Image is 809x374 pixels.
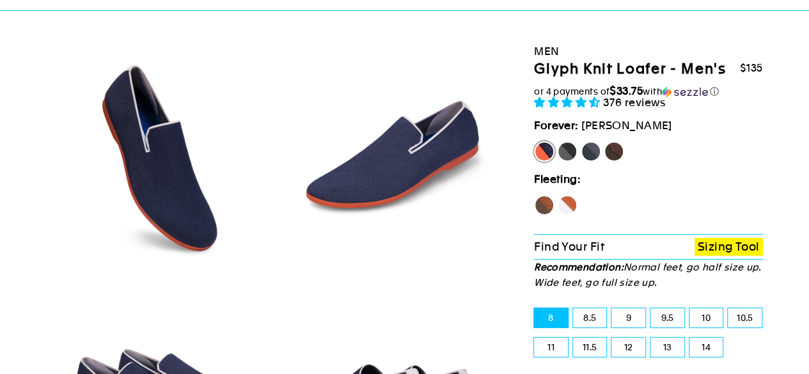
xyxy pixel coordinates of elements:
[603,96,666,109] span: 376 reviews
[534,173,581,185] strong: Fleeting:
[650,338,684,357] label: 13
[557,141,577,162] label: Panther
[581,119,672,132] span: [PERSON_NAME]
[689,308,723,327] label: 10
[573,308,607,327] label: 8.5
[609,84,643,97] span: $33.75
[581,141,601,162] label: Rhino
[557,195,577,215] label: Fox
[534,195,554,215] label: Hawk
[695,238,763,256] a: Sizing Tool
[534,85,763,98] div: or 4 payments of$33.75withSezzle Click to learn more about Sezzle
[534,96,603,109] span: 4.73 stars
[534,260,763,290] p: Normal feet, go half size up. Wide feet, go full size up.
[534,338,568,357] label: 11
[611,338,645,357] label: 12
[689,338,723,357] label: 14
[52,49,271,267] img: Marlin
[650,308,684,327] label: 9.5
[534,308,568,327] label: 8
[534,43,763,60] div: Men
[728,308,762,327] label: 10.5
[534,60,726,79] h1: Glyph Knit Loafer - Men's
[740,62,763,74] span: $135
[534,261,624,272] strong: Recommendation:
[534,119,579,132] strong: Forever:
[534,240,604,253] span: Find Your Fit
[611,308,645,327] label: 9
[281,49,499,267] img: Marlin
[534,85,763,98] div: or 4 payments of with
[573,338,607,357] label: 11.5
[662,86,708,98] img: Sezzle
[534,141,554,162] label: [PERSON_NAME]
[604,141,624,162] label: Mustang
